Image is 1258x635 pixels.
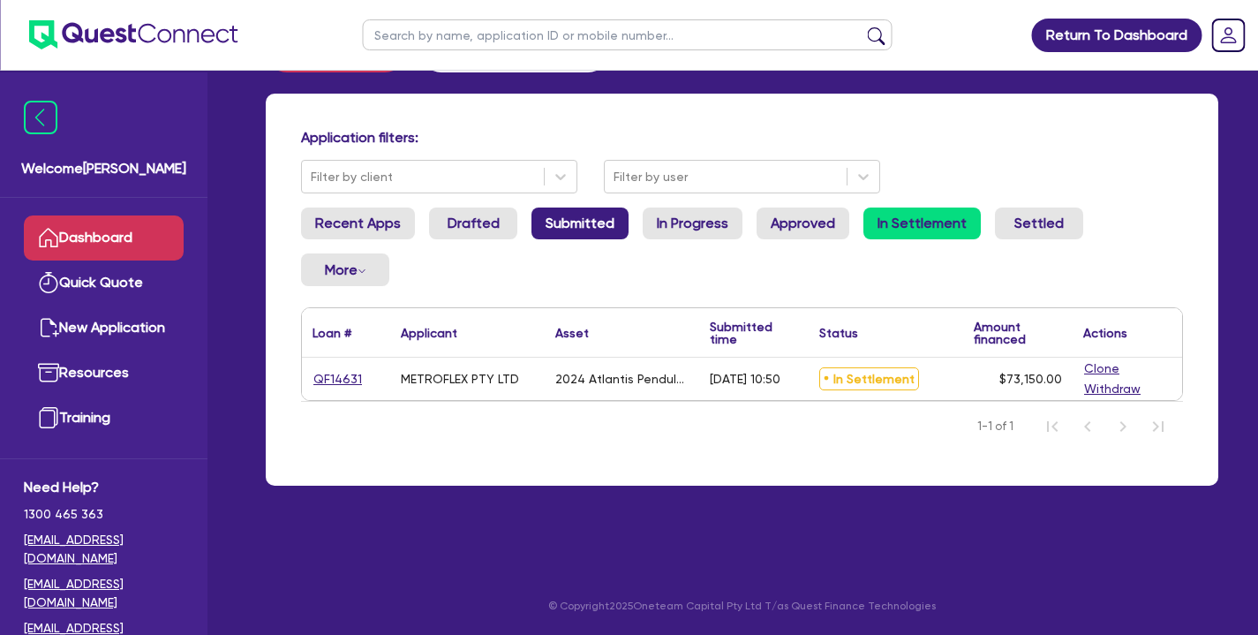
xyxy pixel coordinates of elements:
[710,372,780,386] div: [DATE] 10:50
[28,20,237,49] img: quest-connect-logo-blue
[38,362,59,383] img: resources
[863,208,981,239] a: In Settlement
[555,372,689,386] div: 2024 Atlantis Pendulum Squat (P/L)
[301,208,415,239] a: Recent Apps
[401,327,457,339] div: Applicant
[24,531,184,568] a: [EMAIL_ADDRESS][DOMAIN_NAME]
[24,575,184,612] a: [EMAIL_ADDRESS][DOMAIN_NAME]
[313,327,351,339] div: Loan #
[21,158,186,179] span: Welcome [PERSON_NAME]
[710,321,782,345] div: Submitted time
[253,598,1231,614] p: © Copyright 2025 Oneteam Capital Pty Ltd T/as Quest Finance Technologies
[1083,379,1141,399] button: Withdraw
[643,208,742,239] a: In Progress
[1070,409,1105,444] button: Previous Page
[301,253,389,286] button: Dropdown toggle
[24,215,184,261] a: Dashboard
[1031,19,1202,52] a: Return To Dashboard
[38,272,59,293] img: quick-quote
[757,208,849,239] a: Approved
[974,321,1062,345] div: Amount financed
[24,101,57,134] img: icon-menu-close
[38,317,59,338] img: new-application
[401,372,519,386] div: METROFLEX PTY LTD
[24,505,184,524] span: 1300 465 363
[363,19,893,50] input: Search by name, application ID or mobile number...
[1083,359,1120,379] button: Clone
[429,208,517,239] a: Drafted
[819,327,858,339] div: Status
[1205,12,1251,58] a: Dropdown toggle
[24,306,184,351] a: New Application
[977,418,1013,435] span: 1-1 of 1
[995,208,1083,239] a: Settled
[1035,409,1070,444] button: First Page
[38,407,59,428] img: training
[1105,409,1141,444] button: Next Page
[555,327,589,339] div: Asset
[313,369,363,389] a: QF14631
[999,372,1062,386] span: $73,150.00
[24,261,184,306] a: Quick Quote
[301,129,1183,146] h4: Application filters:
[24,477,184,498] span: Need Help?
[24,351,184,396] a: Resources
[24,396,184,441] a: Training
[1083,327,1127,339] div: Actions
[531,208,629,239] a: Submitted
[1141,409,1176,444] button: Last Page
[819,367,919,390] span: In Settlement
